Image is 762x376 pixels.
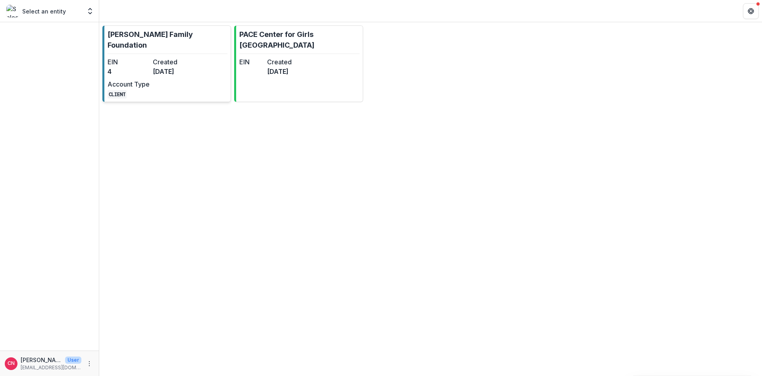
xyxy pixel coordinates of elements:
[743,3,759,19] button: Get Help
[8,361,15,366] div: Carol Nieves
[234,25,363,102] a: PACE Center for Girls [GEOGRAPHIC_DATA]EINCreated[DATE]
[21,364,81,371] p: [EMAIL_ADDRESS][DOMAIN_NAME]
[267,57,292,67] dt: Created
[108,57,150,67] dt: EIN
[153,57,195,67] dt: Created
[108,67,150,76] dd: 4
[153,67,195,76] dd: [DATE]
[108,29,227,50] p: [PERSON_NAME] Family Foundation
[239,57,264,67] dt: EIN
[85,3,96,19] button: Open entity switcher
[267,67,292,76] dd: [DATE]
[102,25,231,102] a: [PERSON_NAME] Family FoundationEIN4Created[DATE]Account TypeCLIENT
[6,5,19,17] img: Select an entity
[21,356,62,364] p: [PERSON_NAME]
[108,90,127,98] code: CLIENT
[108,79,150,89] dt: Account Type
[22,7,66,15] p: Select an entity
[65,357,81,364] p: User
[239,29,359,50] p: PACE Center for Girls [GEOGRAPHIC_DATA]
[85,359,94,368] button: More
